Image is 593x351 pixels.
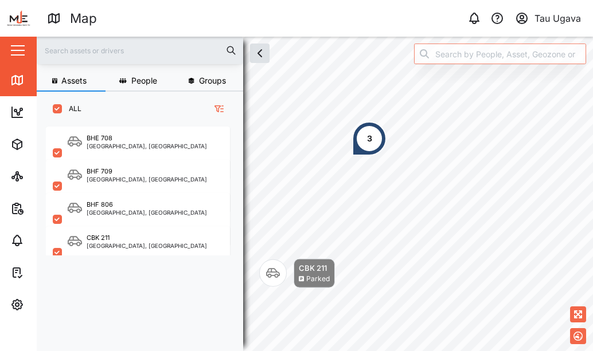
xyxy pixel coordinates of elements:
div: Dashboard [30,106,81,119]
div: BHF 709 [87,167,112,176]
div: Map marker [352,121,387,156]
div: 3 [367,132,372,145]
div: Sites [30,170,57,183]
div: [GEOGRAPHIC_DATA], [GEOGRAPHIC_DATA] [87,210,207,215]
span: People [131,77,157,85]
div: BHF 806 [87,200,113,210]
img: Main Logo [6,6,31,31]
div: Map [70,9,97,29]
div: CBK 211 [299,262,330,274]
div: CBK 211 [87,233,110,243]
div: [GEOGRAPHIC_DATA], [GEOGRAPHIC_DATA] [87,143,207,149]
div: BHE 708 [87,133,112,143]
div: [GEOGRAPHIC_DATA], [GEOGRAPHIC_DATA] [87,176,207,182]
div: Tasks [30,266,61,279]
input: Search assets or drivers [44,42,236,59]
div: Reports [30,202,69,215]
div: Map marker [259,259,335,288]
div: Tau Ugava [535,11,581,26]
span: Groups [199,77,226,85]
label: ALL [62,104,81,113]
div: Map [30,74,56,86]
div: Alarms [30,234,65,247]
span: Assets [61,77,87,85]
canvas: Map [37,37,593,351]
button: Tau Ugava [512,10,584,26]
div: grid [46,123,243,342]
input: Search by People, Asset, Geozone or Place [414,44,586,64]
div: Parked [306,274,330,285]
div: Settings [30,298,71,311]
div: [GEOGRAPHIC_DATA], [GEOGRAPHIC_DATA] [87,243,207,249]
div: Assets [30,138,65,151]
